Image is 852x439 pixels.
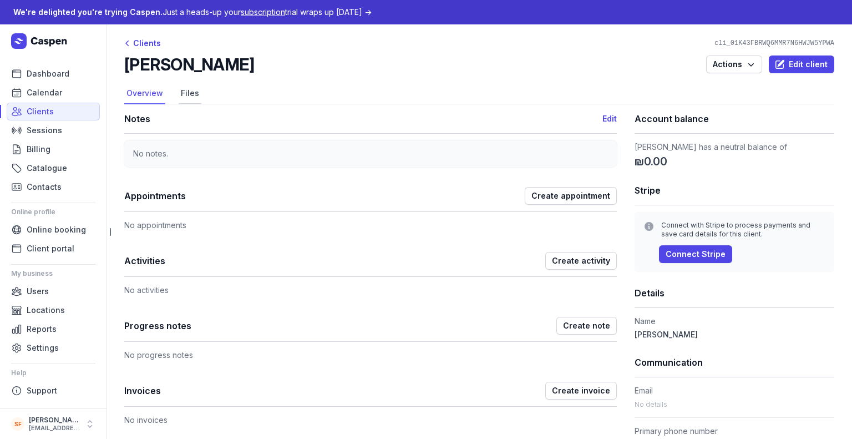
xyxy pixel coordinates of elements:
span: Billing [27,143,50,156]
div: cli_01K43FBRWQ6MMR7N6HWJW5YPWA [710,39,839,48]
span: SF [14,417,22,431]
span: Users [27,285,49,298]
div: [PERSON_NAME] [29,416,80,425]
span: Support [27,384,57,397]
span: Client portal [27,242,74,255]
span: Create activity [552,254,610,268]
div: [EMAIL_ADDRESS][DOMAIN_NAME] [29,425,80,432]
h1: Invoices [124,383,545,398]
dt: Name [635,315,834,328]
span: [PERSON_NAME] has a neutral balance of [635,142,787,152]
span: We're delighted you're trying Caspen. [13,7,163,17]
div: Online profile [11,203,95,221]
h1: Stripe [635,183,834,198]
div: Help [11,364,95,382]
span: ₪0.00 [635,154,667,169]
span: Sessions [27,124,62,137]
span: Create appointment [531,189,610,203]
h1: Notes [124,111,602,127]
button: Edit [602,112,617,125]
span: Locations [27,304,65,317]
span: Dashboard [27,67,69,80]
h2: [PERSON_NAME] [124,54,254,74]
button: Edit client [769,55,834,73]
div: Just a heads-up your trial wraps up [DATE] → [13,6,372,19]
h1: Appointments [124,188,525,204]
div: My business [11,265,95,282]
h1: Progress notes [124,318,556,334]
h1: Communication [635,355,834,370]
span: Edit client [775,58,828,71]
div: No appointments [124,212,617,232]
h1: Activities [124,253,545,269]
span: Contacts [27,180,62,194]
div: Connect with Stripe to process payments and save card details for this client. [661,221,825,239]
span: Catalogue [27,162,67,175]
h1: Account balance [635,111,834,127]
a: Files [179,83,201,104]
span: Reports [27,322,57,336]
dt: Email [635,384,834,397]
div: No progress notes [124,342,617,362]
nav: Tabs [124,83,834,104]
span: Connect Stripe [666,248,726,261]
div: No activities [124,277,617,297]
span: No details [635,400,667,408]
div: Clients [124,37,161,50]
span: No notes. [133,149,168,158]
dt: Primary phone number [635,425,834,438]
span: Calendar [27,86,62,99]
span: Clients [27,105,54,118]
span: Create invoice [552,384,610,397]
a: Overview [124,83,165,104]
h1: Details [635,285,834,301]
span: Actions [713,58,755,71]
span: [PERSON_NAME] [635,330,698,339]
span: Create note [563,319,610,332]
div: No invoices [124,407,617,427]
button: Actions [706,55,762,73]
span: Online booking [27,223,86,236]
span: subscription [241,7,285,17]
span: Settings [27,341,59,355]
